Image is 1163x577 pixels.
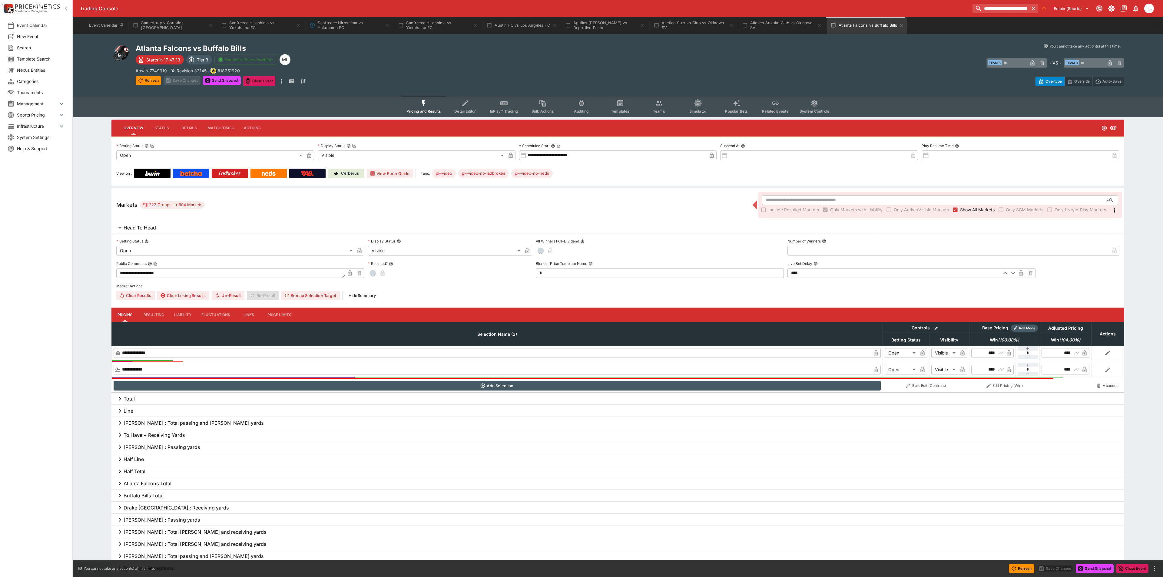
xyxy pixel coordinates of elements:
h6: To Have + Receiving Yards [124,432,185,438]
span: Win(104.60%) [1044,336,1087,344]
th: Controls [883,322,969,334]
h6: [PERSON_NAME] : Total [PERSON_NAME] and receiving yards [124,529,267,535]
button: Sanfrecce Hiroshima vs Yokohama FC [394,17,482,34]
span: Roll Mode [1017,326,1038,331]
h5: Markets [116,201,138,208]
p: Resulted? [368,261,388,266]
div: Trent Lewis [1144,4,1154,13]
svg: Open [1101,125,1107,131]
span: Infrastructure [17,123,58,129]
h6: [PERSON_NAME] : Passing yards [124,444,200,450]
p: Betting Status [116,143,143,148]
span: Detail Editor [454,109,476,114]
span: Tournaments [17,89,65,96]
button: Atletico Suzuka Club vs Okinawa SV [738,17,826,34]
p: Number of Winners [787,239,821,244]
p: Scheduled Start [519,143,550,148]
span: Sports Pricing [17,112,58,118]
button: Overview [119,121,148,135]
h6: Line [124,408,133,414]
a: Cerberus [328,169,364,178]
button: Auto-Save [1092,77,1124,86]
span: Win(100.08%) [983,336,1026,344]
button: Clear Losing Results [157,291,209,300]
button: Resulting [139,308,169,322]
button: Override [1064,77,1092,86]
div: Open [116,246,355,256]
button: View Form Guide [367,169,413,178]
button: more [1151,565,1158,572]
button: Atletico Suzuka Club vs Okinawa SV [650,17,737,34]
div: Event type filters [402,96,834,117]
div: 222 Groups 604 Markets [142,201,202,209]
div: Open [885,348,918,358]
h6: Atlanta Falcons Total [124,480,171,487]
button: Remap Selection Target [281,291,340,300]
button: Links [235,308,263,322]
button: Abandon [1093,381,1122,391]
span: Bulk Actions [532,109,554,114]
button: Send Snapshot [203,76,241,85]
p: Betting Status [116,239,143,244]
label: Tags: [421,169,430,178]
div: Micheal Lee [280,54,290,65]
button: HideSummary [345,291,379,300]
span: Template Search [17,56,65,62]
p: Tier 3 [197,57,208,63]
span: Auditing [574,109,589,114]
span: Only Active/Visible Markets [894,206,949,213]
button: Simulator Prices Available [214,54,277,65]
button: Scheduled StartCopy To Clipboard [551,144,555,148]
button: Fluctuations [197,308,235,322]
button: Connected to PK [1094,3,1105,14]
span: System Settings [17,134,65,140]
button: Copy To Clipboard [153,262,157,266]
span: Un-Result [212,291,244,300]
img: Cerberus [334,171,339,176]
button: Betting Status [144,239,149,243]
div: Open [116,150,304,160]
div: Visible [931,365,958,374]
span: Pricing and Results [406,109,441,114]
p: Public Comments [116,261,147,266]
p: You cannot take any action(s) at this time. [1049,44,1121,49]
p: Override [1074,78,1090,84]
button: Pricing [111,308,139,322]
button: Public CommentsCopy To Clipboard [148,262,152,266]
span: Management [17,101,58,107]
span: Only SGM Markets [1006,206,1043,213]
p: Cerberus [341,170,359,176]
h6: - VS - [1049,60,1061,66]
em: ( 100.08 %) [998,336,1019,344]
div: Trading Console [80,5,970,12]
button: Canterbury v Counties [GEOGRAPHIC_DATA] [129,17,216,34]
button: Price Limits [263,308,297,322]
button: Aguilas [PERSON_NAME] vs Deportivo Pasto [562,17,649,34]
span: Visibility [933,336,965,344]
div: Betting Target: cerberus [458,169,509,178]
span: InPlay™ Trading [490,109,518,114]
span: pk-video-no-neds [511,170,553,176]
span: Team B [1065,60,1079,65]
button: Resulted? [389,262,393,266]
button: Close Event [1116,564,1148,573]
button: Overtype [1035,77,1065,86]
img: Neds [262,171,275,176]
div: Start From [1035,77,1124,86]
p: Display Status [368,239,396,244]
button: Display StatusCopy To Clipboard [346,144,351,148]
button: Select Tenant [1050,4,1093,13]
button: Close Event [243,76,276,86]
svg: Visible [1110,124,1117,132]
button: Live Bet Delay [813,262,818,266]
button: Sanfrecce Hiroshima vs Yokohama FC [306,17,393,34]
p: Copy To Clipboard [217,68,240,74]
span: Nexus Entities [17,67,65,73]
input: search [972,4,1029,13]
button: Bulk Edit (Controls) [884,381,967,391]
span: Categories [17,78,65,84]
img: TabNZ [301,171,314,176]
p: Play Resume Time [922,143,954,148]
button: Number of Winners [822,239,826,243]
button: Bulk edit [932,324,940,332]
